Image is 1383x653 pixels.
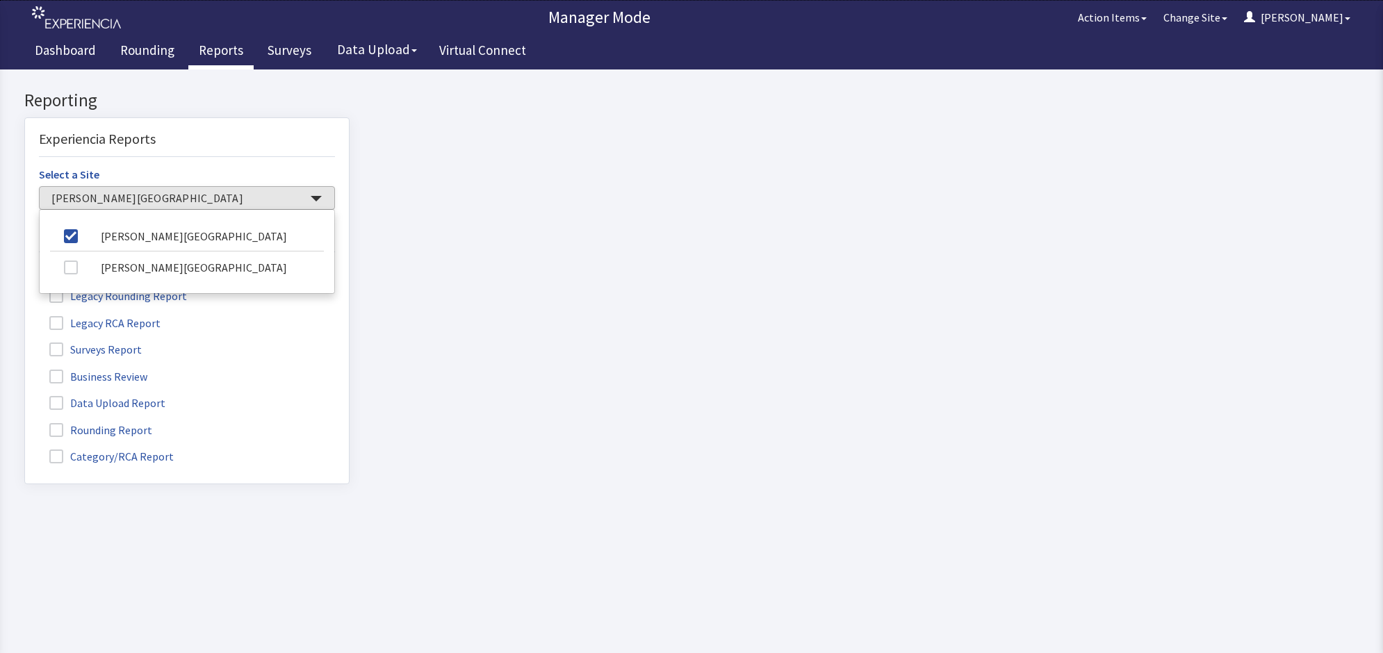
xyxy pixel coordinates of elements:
[24,22,350,41] h2: Reporting
[39,270,156,288] label: Surveys Report
[39,351,166,369] label: Rounding Report
[50,151,324,182] a: [PERSON_NAME][GEOGRAPHIC_DATA]
[39,217,201,235] label: Legacy Rounding Report
[39,59,335,88] div: Experiencia Reports
[1236,3,1359,31] button: [PERSON_NAME]
[429,35,537,69] a: Virtual Connect
[50,182,324,213] a: [PERSON_NAME][GEOGRAPHIC_DATA]
[110,35,185,69] a: Rounding
[24,35,106,69] a: Dashboard
[188,35,254,69] a: Reports
[39,244,174,262] label: Legacy RCA Report
[39,117,335,140] button: [PERSON_NAME][GEOGRAPHIC_DATA]
[51,121,309,137] span: [PERSON_NAME][GEOGRAPHIC_DATA]
[129,6,1070,28] p: Manager Mode
[39,297,161,315] label: Business Review
[1070,3,1155,31] button: Action Items
[329,37,425,63] button: Data Upload
[1155,3,1236,31] button: Change Site
[257,35,322,69] a: Surveys
[39,377,188,395] label: Category/RCA Report
[39,324,179,342] label: Data Upload Report
[39,97,99,113] label: Select a Site
[32,6,121,29] img: experiencia_logo.png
